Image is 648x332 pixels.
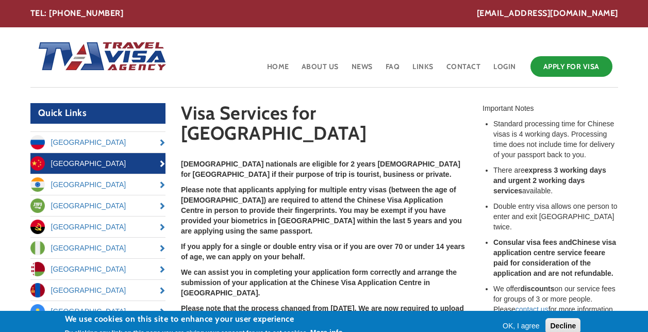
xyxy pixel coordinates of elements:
strong: discounts [520,285,554,293]
li: Standard processing time for Chinese visas is 4 working days. Processing time does not include ti... [493,119,618,160]
a: Home [266,54,290,87]
h1: Visa Services for [GEOGRAPHIC_DATA] [181,103,467,148]
strong: Please note that applicants applying for multiple entry visas (between the age of [DEMOGRAPHIC_DA... [181,186,462,235]
a: [GEOGRAPHIC_DATA] [30,195,166,216]
a: [GEOGRAPHIC_DATA] [30,217,166,237]
a: contact us [516,305,549,313]
a: [GEOGRAPHIC_DATA] [30,153,166,174]
a: Links [411,54,435,87]
a: [GEOGRAPHIC_DATA] [30,174,166,195]
li: We offer on our service fees for groups of 3 or more people. Please for more information. [493,284,618,314]
strong: Consular visa fees and [493,238,572,246]
a: [EMAIL_ADDRESS][DOMAIN_NAME] [477,8,618,20]
a: [GEOGRAPHIC_DATA] [30,301,166,322]
a: [GEOGRAPHIC_DATA] [30,259,166,279]
strong: If you apply for a single or double entry visa or if you are over 70 or under 14 years of age, we... [181,242,465,261]
li: There are available. [493,165,618,196]
a: Apply for Visa [530,56,612,77]
a: [GEOGRAPHIC_DATA] [30,132,166,153]
div: TEL: [PHONE_NUMBER] [30,8,618,20]
strong: express 3 working days and urgent 2 working days services [493,166,606,195]
a: News [351,54,374,87]
h2: We use cookies on this site to enhance your user experience [65,313,343,325]
strong: Chinese visa application centre service fee [493,238,616,257]
img: Home [30,31,168,83]
a: Contact [445,54,482,87]
a: FAQ [385,54,401,87]
a: [GEOGRAPHIC_DATA] [30,238,166,258]
li: Double entry visa allows one person to enter and exit [GEOGRAPHIC_DATA] twice. [493,201,618,232]
div: Important Notes [483,103,618,113]
a: Login [492,54,517,87]
strong: [DEMOGRAPHIC_DATA] nationals are eligible for 2 years [DEMOGRAPHIC_DATA] for [GEOGRAPHIC_DATA] if... [181,160,460,178]
strong: We can assist you in completing your application form correctly and arrange the submission of you... [181,268,457,297]
button: OK, I agree [499,321,544,331]
a: About Us [301,54,340,87]
a: [GEOGRAPHIC_DATA] [30,280,166,301]
strong: are paid for consideration of the application and are not refundable. [493,248,613,277]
